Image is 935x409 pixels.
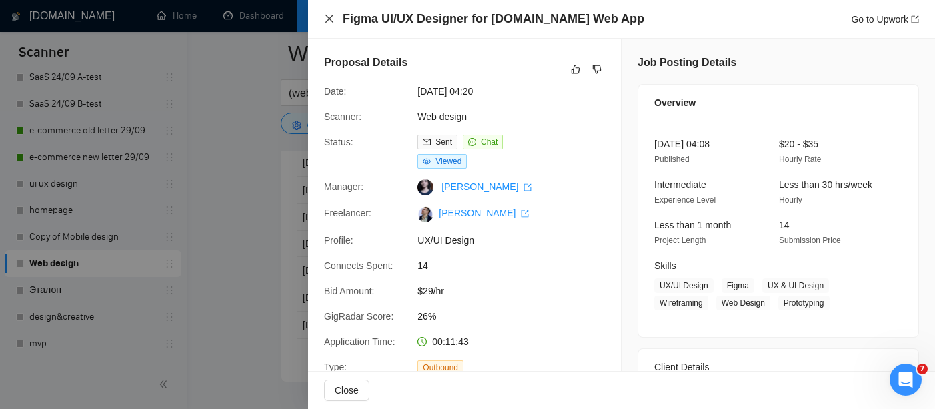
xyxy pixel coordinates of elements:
span: UX/UI Design [654,278,714,293]
span: Sent [435,137,452,147]
span: [DATE] 04:08 [654,139,710,149]
span: Skills [654,260,676,271]
span: Less than 30 hrs/week [779,179,872,190]
span: export [911,15,919,23]
span: close [324,13,335,24]
span: Published [654,155,690,164]
span: 7 [917,364,928,374]
span: Application Time: [324,336,395,347]
span: $20 - $35 [779,139,818,149]
span: GigRadar Score: [324,311,393,322]
span: 14 [779,220,790,230]
span: Scanner: [324,111,361,122]
span: eye [423,157,431,165]
span: 14 [417,258,618,273]
span: Wireframing [654,296,708,310]
span: Prototyping [778,296,830,310]
span: Manager: [324,181,363,192]
span: Freelancer: [324,208,371,218]
span: Project Length [654,236,706,245]
span: Outbound [417,360,463,375]
span: 26% [417,309,618,324]
iframe: Intercom live chat [890,364,922,396]
span: Overview [654,95,696,110]
span: Web Design [716,296,770,310]
a: [PERSON_NAME] export [441,181,532,192]
span: Status: [324,137,353,147]
span: Close [335,383,359,398]
h5: Proposal Details [324,55,407,71]
span: Chat [481,137,498,147]
span: Experience Level [654,195,716,204]
span: 00:11:43 [432,336,469,347]
div: Client Details [654,349,902,385]
h4: Figma UI/UX Designer for [DOMAIN_NAME] Web App [343,11,644,27]
a: [PERSON_NAME] export [439,208,529,218]
h5: Job Posting Details [638,55,736,71]
span: like [571,64,580,75]
span: Connects Spent: [324,260,393,271]
span: Less than 1 month [654,220,731,230]
span: Hourly Rate [779,155,821,164]
button: like [568,61,584,77]
button: Close [324,380,369,401]
img: c1OJkIx-IadjRms18ePMftOofhKLVhqZZQLjKjBy8mNgn5WQQo-UtPhwQ197ONuZaa [417,206,433,222]
span: export [524,183,532,191]
span: Submission Price [779,236,841,245]
span: UX/UI Design [417,233,618,248]
span: Profile: [324,235,353,246]
span: Hourly [779,195,802,204]
span: Viewed [435,157,461,166]
a: Go to Upworkexport [851,14,919,25]
span: Figma [722,278,754,293]
span: [DATE] 04:20 [417,84,618,99]
span: Intermediate [654,179,706,190]
span: message [468,138,476,146]
button: dislike [589,61,605,77]
span: $29/hr [417,284,618,298]
span: mail [423,138,431,146]
span: Date: [324,86,346,97]
span: clock-circle [417,337,427,346]
span: Bid Amount: [324,286,375,296]
span: UX & UI Design [762,278,829,293]
span: Type: [324,362,347,372]
span: dislike [592,64,602,75]
span: export [521,210,529,218]
button: Close [324,13,335,25]
span: Web design [417,109,618,124]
